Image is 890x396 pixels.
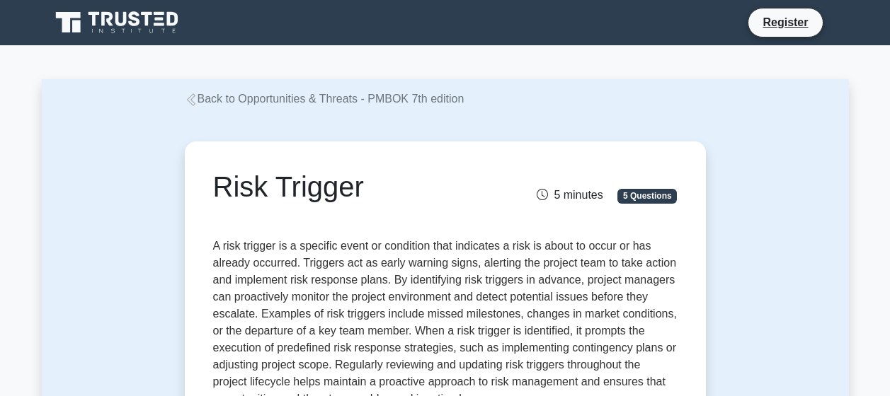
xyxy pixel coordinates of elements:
[537,189,603,201] span: 5 minutes
[213,170,517,204] h1: Risk Trigger
[754,13,816,31] a: Register
[617,189,677,203] span: 5 Questions
[185,93,464,105] a: Back to Opportunities & Threats - PMBOK 7th edition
